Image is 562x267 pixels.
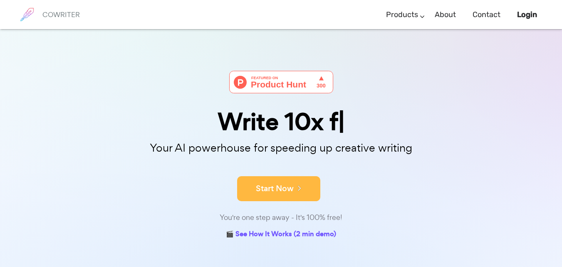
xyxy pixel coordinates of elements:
b: Login [517,10,537,19]
div: Write 10x f [73,110,489,134]
a: 🎬 See How It Works (2 min demo) [226,228,336,241]
a: Login [517,2,537,27]
p: Your AI powerhouse for speeding up creative writing [73,139,489,157]
img: brand logo [17,4,37,25]
button: Start Now [237,176,320,201]
div: You're one step away - It's 100% free! [73,212,489,224]
h6: COWRITER [42,11,80,18]
a: Contact [473,2,500,27]
img: Cowriter - Your AI buddy for speeding up creative writing | Product Hunt [229,71,333,93]
a: About [435,2,456,27]
a: Products [386,2,418,27]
